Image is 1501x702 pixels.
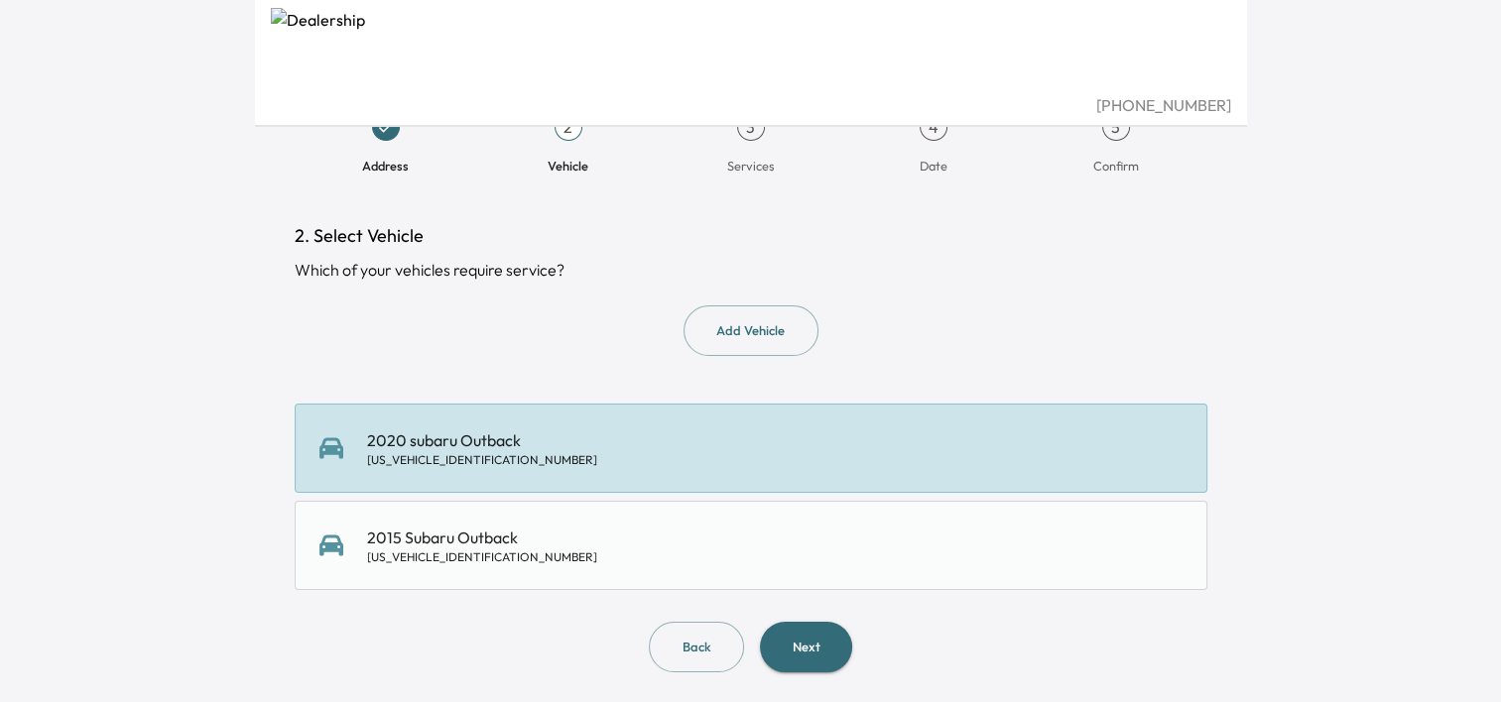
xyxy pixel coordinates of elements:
[271,93,1231,117] div: [PHONE_NUMBER]
[760,622,852,672] button: Next
[737,113,765,141] div: 3
[367,549,597,565] div: [US_VEHICLE_IDENTIFICATION_NUMBER]
[1102,113,1130,141] div: 5
[1093,157,1139,175] span: Confirm
[295,222,1207,250] h1: 2. Select Vehicle
[367,452,597,468] div: [US_VEHICLE_IDENTIFICATION_NUMBER]
[367,428,597,468] div: 2020 subaru Outback
[362,157,409,175] span: Address
[920,113,947,141] div: 4
[548,157,588,175] span: Vehicle
[367,526,597,565] div: 2015 Subaru Outback
[684,305,818,356] button: Add Vehicle
[727,157,774,175] span: Services
[295,258,1207,282] div: Which of your vehicles require service?
[555,113,582,141] div: 2
[271,8,1231,93] img: Dealership
[920,157,947,175] span: Date
[649,622,744,672] button: Back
